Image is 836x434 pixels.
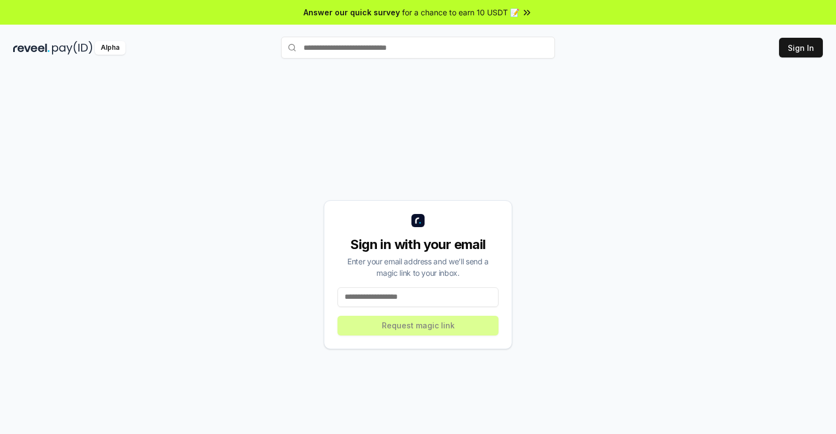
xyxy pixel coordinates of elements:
[52,41,93,55] img: pay_id
[304,7,400,18] span: Answer our quick survey
[779,38,823,57] button: Sign In
[337,256,499,279] div: Enter your email address and we’ll send a magic link to your inbox.
[337,236,499,253] div: Sign in with your email
[95,41,125,55] div: Alpha
[411,214,425,227] img: logo_small
[402,7,519,18] span: for a chance to earn 10 USDT 📝
[13,41,50,55] img: reveel_dark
